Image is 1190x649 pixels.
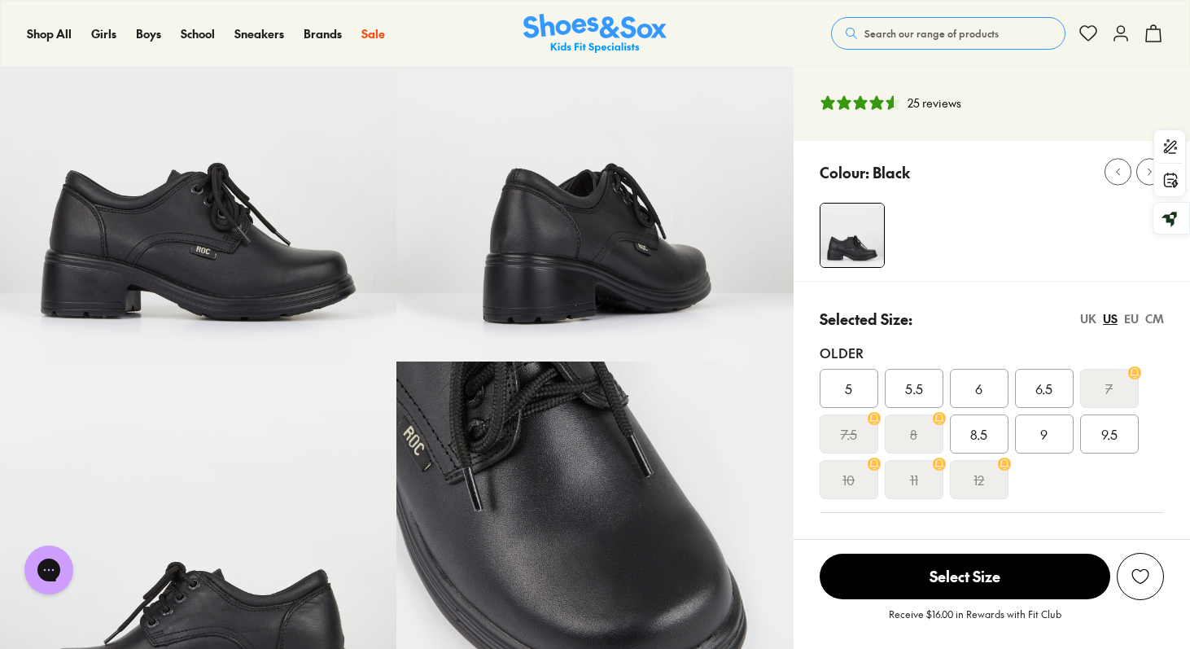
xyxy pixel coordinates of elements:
button: 4.68 stars, 25 ratings [820,94,961,112]
img: 11_1 [820,204,884,267]
span: Select Size [820,554,1110,599]
span: Search our range of products [864,26,999,41]
s: 10 [842,470,855,489]
a: Shop All [27,25,72,42]
div: 25 reviews [908,94,961,112]
div: US [1103,310,1118,327]
button: Search our range of products [831,17,1065,50]
span: 5 [845,379,852,398]
s: 7 [1105,379,1113,398]
button: Select Size [820,553,1110,600]
s: 8 [910,424,917,444]
div: UK [1080,310,1096,327]
a: School [181,25,215,42]
a: Boys [136,25,161,42]
span: 6.5 [1035,379,1052,398]
s: 12 [973,470,984,489]
p: Selected Size: [820,308,912,330]
img: SNS_Logo_Responsive.svg [523,14,667,54]
button: Add to Wishlist [1117,553,1164,600]
p: Colour: [820,161,869,183]
span: 5.5 [905,379,923,398]
div: Older [820,343,1164,362]
span: 9.5 [1101,424,1118,444]
div: CM [1145,310,1164,327]
a: Sneakers [234,25,284,42]
a: Brands [304,25,342,42]
s: 7.5 [841,424,857,444]
s: 11 [910,470,918,489]
span: 8.5 [970,424,987,444]
div: EU [1124,310,1139,327]
p: Black [873,161,910,183]
span: 9 [1040,424,1048,444]
a: Shoes & Sox [523,14,667,54]
a: Girls [91,25,116,42]
iframe: Gorgias live chat messenger [16,540,81,600]
a: Sale [361,25,385,42]
span: 6 [975,379,982,398]
p: Receive $16.00 in Rewards with Fit Club [889,607,1061,636]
